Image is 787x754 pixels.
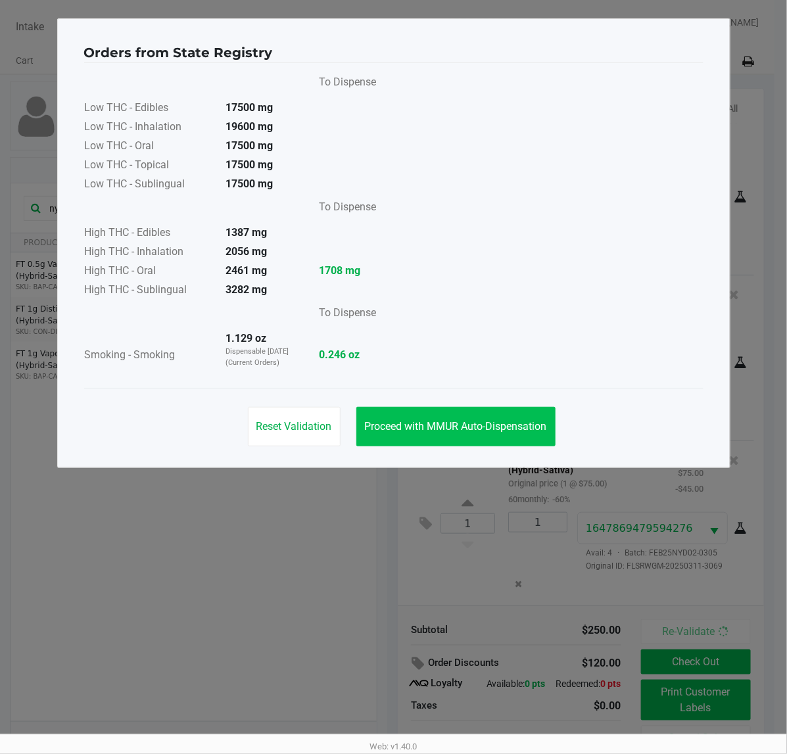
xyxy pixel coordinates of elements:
span: Web: v1.40.0 [370,742,417,751]
button: Reset Validation [248,407,341,446]
strong: 2461 mg [226,264,268,277]
strong: 17500 mg [226,139,274,152]
td: Low THC - Sublingual [84,176,216,195]
td: High THC - Inhalation [84,243,216,262]
td: Smoking - Smoking [84,330,216,381]
h4: Orders from State Registry [84,43,273,62]
td: High THC - Edibles [84,224,216,243]
td: Low THC - Topical [84,156,216,176]
strong: 2056 mg [226,245,268,258]
strong: 1708 mg [320,263,377,279]
span: Proceed with MMUR Auto-Dispensation [365,420,547,433]
td: Low THC - Edibles [84,99,216,118]
td: Low THC - Inhalation [84,118,216,137]
td: High THC - Sublingual [84,281,216,300]
strong: 0.246 oz [320,347,377,363]
button: Proceed with MMUR Auto-Dispensation [356,407,556,446]
td: To Dispense [309,300,377,330]
strong: 17500 mg [226,101,274,114]
strong: 1387 mg [226,226,268,239]
strong: 17500 mg [226,158,274,171]
strong: 1.129 oz [226,332,267,344]
span: Reset Validation [256,420,332,433]
td: To Dispense [309,70,377,99]
strong: 17500 mg [226,177,274,190]
td: High THC - Oral [84,262,216,281]
td: Low THC - Oral [84,137,216,156]
td: To Dispense [309,195,377,224]
strong: 3282 mg [226,283,268,296]
strong: 19600 mg [226,120,274,133]
p: Dispensable [DATE] (Current Orders) [226,346,297,368]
